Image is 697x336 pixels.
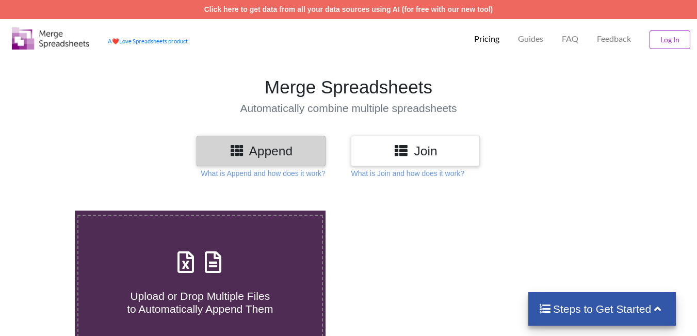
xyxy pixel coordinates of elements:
p: FAQ [562,34,578,44]
p: Guides [518,34,543,44]
h4: Steps to Get Started [539,302,666,315]
img: Logo.png [12,27,89,50]
span: Upload or Drop Multiple Files to Automatically Append Them [127,290,273,315]
p: What is Join and how does it work? [351,168,464,179]
a: Click here to get data from all your data sources using AI (for free with our new tool) [204,5,493,13]
h3: Append [204,143,318,158]
h3: Join [359,143,472,158]
a: AheartLove Spreadsheets product [108,38,188,44]
p: What is Append and how does it work? [201,168,326,179]
span: heart [112,38,119,44]
p: Pricing [474,34,499,44]
button: Log In [650,30,690,49]
span: Feedback [597,35,631,43]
